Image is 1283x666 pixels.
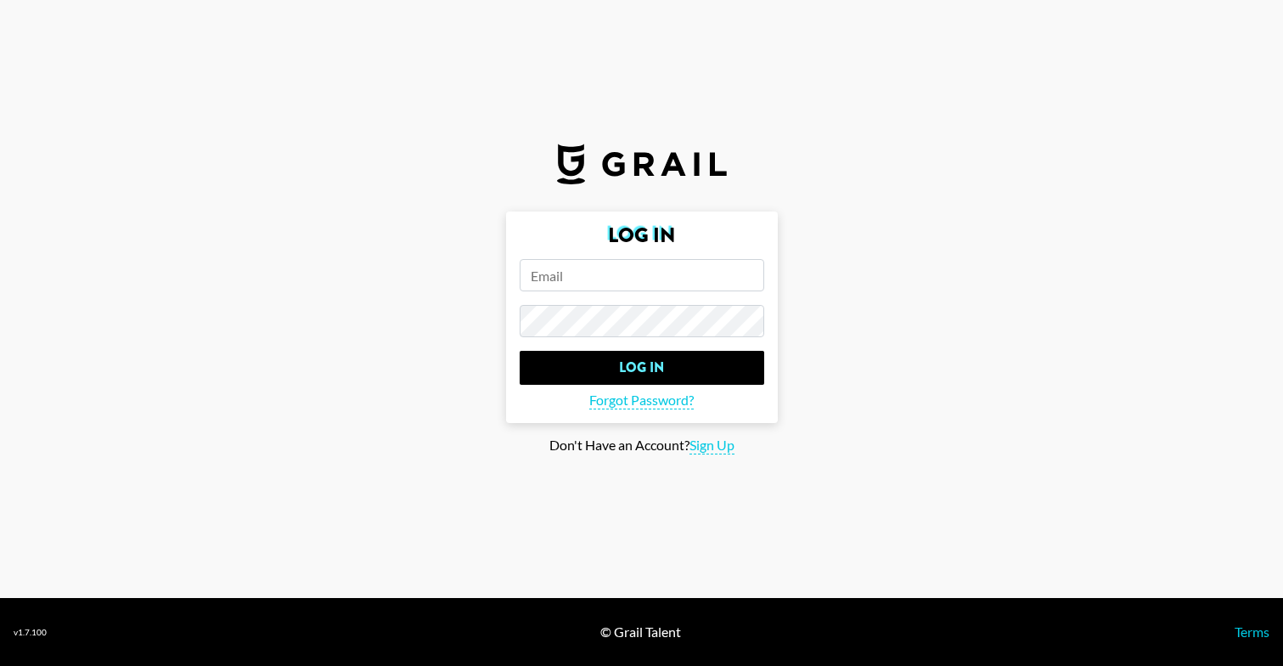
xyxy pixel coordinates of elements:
[520,351,764,385] input: Log In
[14,627,47,638] div: v 1.7.100
[520,259,764,291] input: Email
[1235,624,1269,640] a: Terms
[689,437,734,454] span: Sign Up
[14,437,1269,454] div: Don't Have an Account?
[520,225,764,246] h2: Log In
[557,144,727,184] img: Grail Talent Logo
[589,392,694,409] span: Forgot Password?
[600,624,681,641] div: © Grail Talent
